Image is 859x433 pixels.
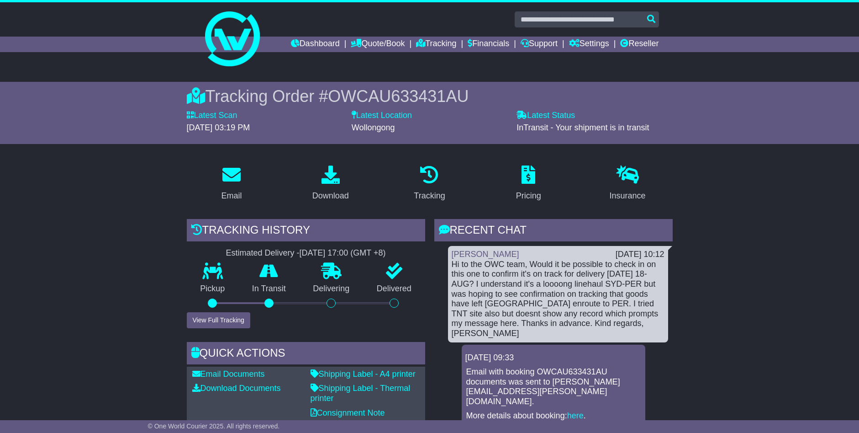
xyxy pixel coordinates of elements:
[328,87,469,106] span: OWCAU633431AU
[452,260,664,339] div: Hi to the OWC team, Would it be possible to check in on this one to confirm it's on track for del...
[616,250,664,260] div: [DATE] 10:12
[363,284,425,294] p: Delivered
[187,123,250,132] span: [DATE] 03:19 PM
[620,37,659,52] a: Reseller
[510,162,547,205] a: Pricing
[452,250,519,259] a: [PERSON_NAME]
[300,284,364,294] p: Delivering
[187,312,250,328] button: View Full Tracking
[352,123,395,132] span: Wollongong
[187,219,425,244] div: Tracking history
[306,162,355,205] a: Download
[221,190,242,202] div: Email
[187,284,239,294] p: Pickup
[215,162,248,205] a: Email
[311,408,385,417] a: Consignment Note
[311,369,416,379] a: Shipping Label - A4 printer
[187,111,237,121] label: Latest Scan
[434,219,673,244] div: RECENT CHAT
[466,411,641,421] p: More details about booking: .
[300,248,386,258] div: [DATE] 17:00 (GMT +8)
[187,86,673,106] div: Tracking Order #
[148,422,280,430] span: © One World Courier 2025. All rights reserved.
[352,111,412,121] label: Latest Location
[516,123,649,132] span: InTransit - Your shipment is in transit
[291,37,340,52] a: Dashboard
[604,162,652,205] a: Insurance
[311,384,411,403] a: Shipping Label - Thermal printer
[312,190,349,202] div: Download
[569,37,609,52] a: Settings
[187,248,425,258] div: Estimated Delivery -
[187,342,425,367] div: Quick Actions
[192,384,281,393] a: Download Documents
[408,162,451,205] a: Tracking
[351,37,405,52] a: Quote/Book
[466,367,641,406] p: Email with booking OWCAU633431AU documents was sent to [PERSON_NAME][EMAIL_ADDRESS][PERSON_NAME][...
[516,190,541,202] div: Pricing
[610,190,646,202] div: Insurance
[516,111,575,121] label: Latest Status
[192,369,265,379] a: Email Documents
[468,37,509,52] a: Financials
[414,190,445,202] div: Tracking
[416,37,456,52] a: Tracking
[521,37,558,52] a: Support
[567,411,584,420] a: here
[238,284,300,294] p: In Transit
[465,353,642,363] div: [DATE] 09:33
